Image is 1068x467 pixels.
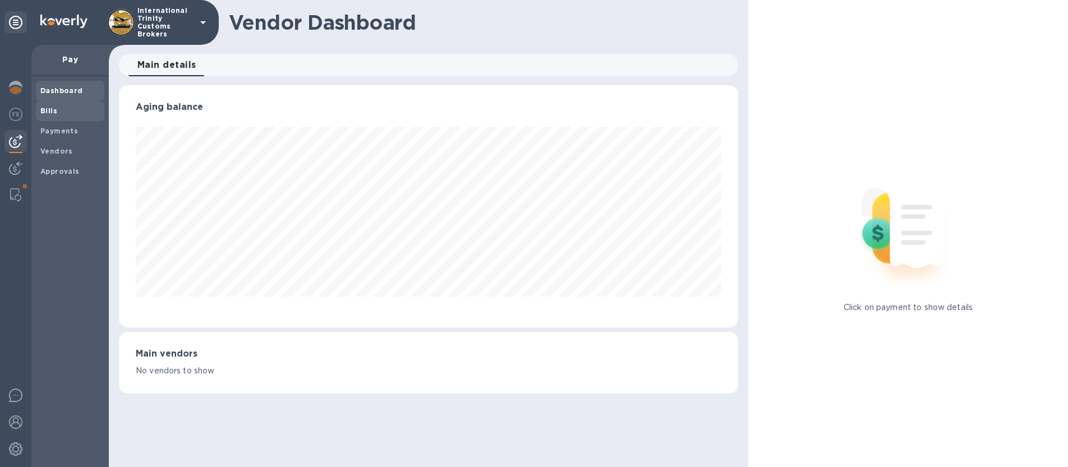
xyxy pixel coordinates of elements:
[40,127,78,135] b: Payments
[40,86,83,95] b: Dashboard
[40,147,73,155] b: Vendors
[40,54,100,65] p: Pay
[136,365,721,377] p: No vendors to show
[4,11,27,34] div: Unpin categories
[40,15,88,28] img: Logo
[137,7,194,38] p: International Trinity Customs Brokers
[136,102,721,113] h3: Aging balance
[844,302,973,313] p: Click on payment to show details
[136,349,721,359] h3: Main vendors
[229,11,730,34] h1: Vendor Dashboard
[9,108,22,121] img: Foreign exchange
[40,167,80,175] b: Approvals
[137,57,196,73] span: Main details
[40,107,57,115] b: Bills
